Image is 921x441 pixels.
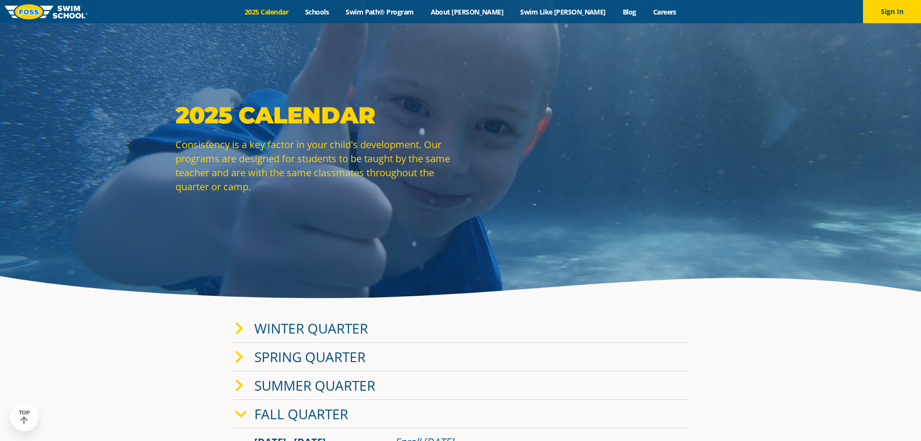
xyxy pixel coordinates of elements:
a: About [PERSON_NAME] [422,7,512,16]
a: Summer Quarter [254,376,375,395]
a: 2025 Calendar [236,7,297,16]
a: Swim Path® Program [337,7,422,16]
img: FOSS Swim School Logo [5,4,88,19]
a: Fall Quarter [254,405,348,423]
strong: 2025 Calendar [175,101,375,129]
p: Consistency is a key factor in your child's development. Our programs are designed for students t... [175,137,456,194]
a: Schools [297,7,337,16]
a: Winter Quarter [254,319,368,337]
a: Spring Quarter [254,348,365,366]
a: Swim Like [PERSON_NAME] [512,7,614,16]
a: Blog [614,7,644,16]
div: TOP [19,410,30,425]
a: Careers [644,7,685,16]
